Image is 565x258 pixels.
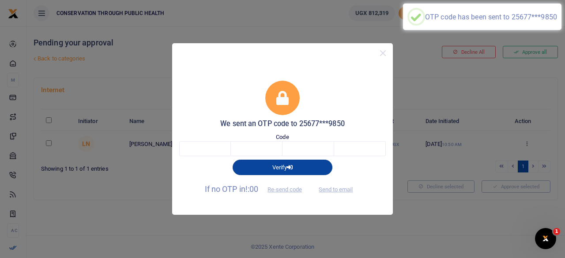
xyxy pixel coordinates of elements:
[425,13,557,21] div: OTP code has been sent to 25677***9850
[245,184,258,194] span: !:00
[276,133,289,142] label: Code
[553,228,560,235] span: 1
[233,160,332,175] button: Verify
[205,184,310,194] span: If no OTP in
[377,47,389,60] button: Close
[179,120,386,128] h5: We sent an OTP code to 25677***9850
[535,228,556,249] iframe: Intercom live chat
